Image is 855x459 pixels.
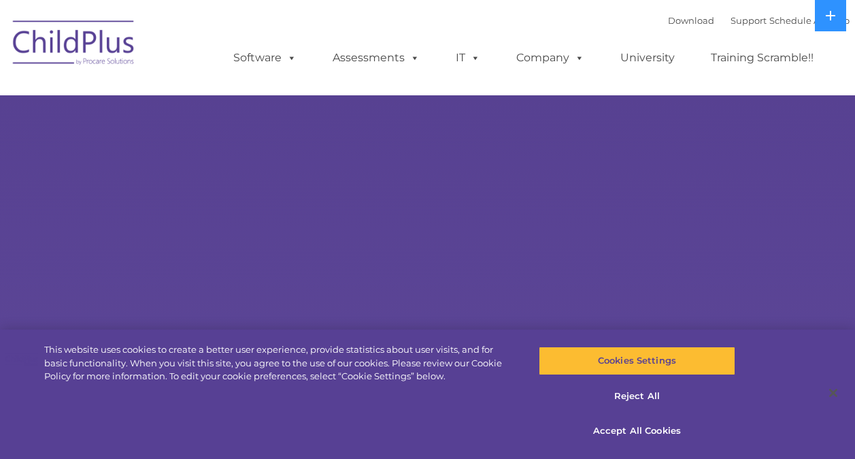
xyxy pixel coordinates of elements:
[220,44,310,72] a: Software
[731,15,767,26] a: Support
[6,11,142,79] img: ChildPlus by Procare Solutions
[539,417,735,445] button: Accept All Cookies
[319,44,433,72] a: Assessments
[539,382,735,411] button: Reject All
[668,15,850,26] font: |
[539,347,735,375] button: Cookies Settings
[697,44,827,72] a: Training Scramble!!
[44,343,513,383] div: This website uses cookies to create a better user experience, provide statistics about user visit...
[668,15,714,26] a: Download
[503,44,598,72] a: Company
[607,44,688,72] a: University
[769,15,850,26] a: Schedule A Demo
[442,44,494,72] a: IT
[818,378,848,408] button: Close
